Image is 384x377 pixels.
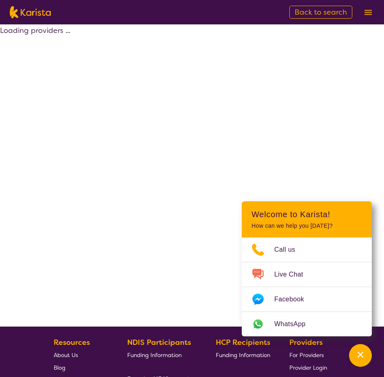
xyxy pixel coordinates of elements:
span: WhatsApp [274,318,315,330]
div: Channel Menu [242,201,372,336]
a: Blog [54,361,108,374]
span: Call us [274,244,305,256]
ul: Choose channel [242,238,372,336]
span: For Providers [289,351,324,359]
h2: Welcome to Karista! [252,209,362,219]
span: Facebook [274,293,314,305]
b: HCP Recipients [216,338,270,347]
p: How can we help you [DATE]? [252,222,362,229]
img: menu [364,10,372,15]
img: Karista logo [10,6,51,18]
span: Funding Information [127,351,182,359]
a: Web link opens in a new tab. [242,312,372,336]
span: Funding Information [216,351,270,359]
b: NDIS Participants [127,338,191,347]
span: Back to search [295,7,347,17]
span: Blog [54,364,65,371]
a: About Us [54,349,108,361]
a: Provider Login [289,361,327,374]
b: Resources [54,338,90,347]
span: Live Chat [274,268,313,281]
a: Funding Information [127,349,197,361]
span: About Us [54,351,78,359]
a: Funding Information [216,349,270,361]
button: Channel Menu [349,344,372,367]
a: Back to search [289,6,352,19]
span: Provider Login [289,364,327,371]
b: Providers [289,338,323,347]
a: For Providers [289,349,327,361]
